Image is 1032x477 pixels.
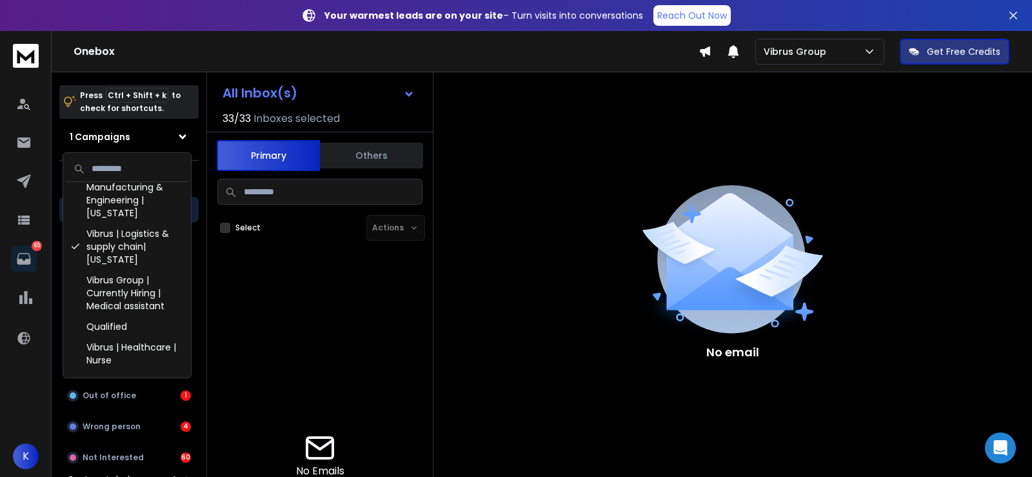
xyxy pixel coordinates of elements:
[985,432,1016,463] div: Open Intercom Messenger
[66,337,188,370] div: Vibrus | Healthcare | Nurse
[106,88,168,103] span: Ctrl + Shift + k
[181,421,191,432] div: 4
[70,130,130,143] h1: 1 Campaigns
[320,141,423,170] button: Others
[59,171,199,189] h3: Filters
[706,343,759,361] p: No email
[235,223,261,233] label: Select
[66,164,188,223] div: Vibrus Group | Manufacturing & Engineering | [US_STATE]
[32,241,42,251] p: 65
[764,45,831,58] p: Vibrus Group
[324,9,643,22] p: – Turn visits into conversations
[927,45,1000,58] p: Get Free Credits
[657,9,727,22] p: Reach Out Now
[181,452,191,463] div: 60
[83,421,141,432] p: Wrong person
[253,111,340,127] h3: Inboxes selected
[74,44,699,59] h1: Onebox
[83,452,144,463] p: Not Interested
[83,391,136,401] p: Out of office
[66,270,188,316] div: Vibrus Group | Currently Hiring | Medical assistant
[223,111,251,127] span: 33 / 33
[181,391,191,401] div: 1
[13,44,39,68] img: logo
[66,316,188,337] div: Qualified
[217,140,320,171] button: Primary
[66,223,188,270] div: Vibrus | Logistics & supply chain| [US_STATE]
[324,9,503,22] strong: Your warmest leads are on your site
[223,86,297,99] h1: All Inbox(s)
[80,89,181,115] p: Press to check for shortcuts.
[66,370,188,404] div: Vibrus | Currently Hiring | Nurse
[13,443,39,469] span: K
